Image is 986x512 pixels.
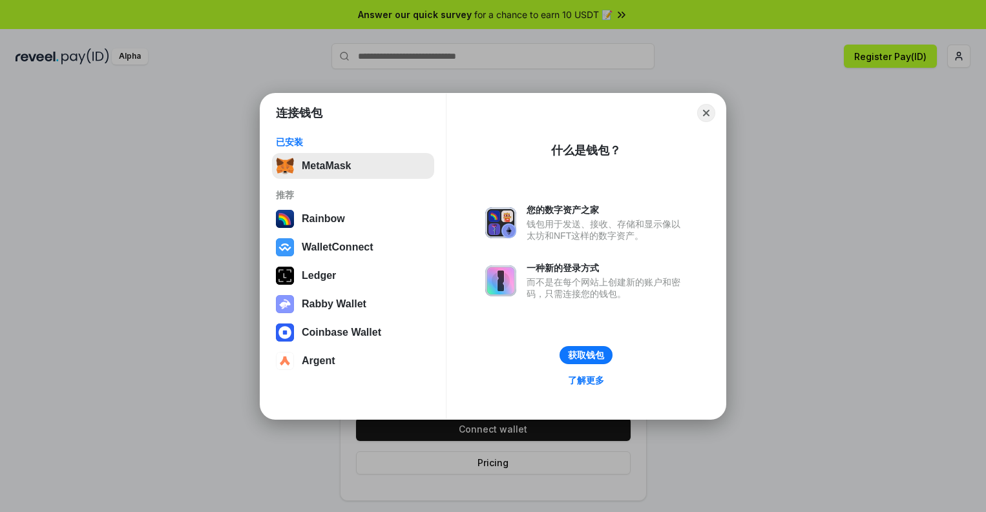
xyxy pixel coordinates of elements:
button: Coinbase Wallet [272,320,434,345]
button: Rabby Wallet [272,291,434,317]
div: WalletConnect [302,241,373,253]
div: Ledger [302,270,336,282]
div: Rainbow [302,213,345,225]
div: 什么是钱包？ [551,143,621,158]
div: 了解更多 [568,374,604,386]
img: svg+xml,%3Csvg%20xmlns%3D%22http%3A%2F%2Fwww.w3.org%2F2000%2Fsvg%22%20fill%3D%22none%22%20viewBox... [276,295,294,313]
button: Argent [272,348,434,374]
div: 获取钱包 [568,349,604,361]
button: Close [697,104,715,122]
img: svg+xml,%3Csvg%20xmlns%3D%22http%3A%2F%2Fwww.w3.org%2F2000%2Fsvg%22%20fill%3D%22none%22%20viewBox... [485,265,516,296]
div: Rabby Wallet [302,298,366,310]
div: 钱包用于发送、接收、存储和显示像以太坊和NFT这样的数字资产。 [527,218,687,241]
div: 您的数字资产之家 [527,204,687,216]
div: 而不是在每个网站上创建新的账户和密码，只需连接您的钱包。 [527,276,687,300]
div: 一种新的登录方式 [527,262,687,274]
img: svg+xml,%3Csvg%20width%3D%2228%22%20height%3D%2228%22%20viewBox%3D%220%200%2028%2028%22%20fill%3D... [276,238,294,256]
div: Coinbase Wallet [302,327,381,338]
img: svg+xml,%3Csvg%20width%3D%2228%22%20height%3D%2228%22%20viewBox%3D%220%200%2028%2028%22%20fill%3D... [276,323,294,342]
div: 已安装 [276,136,430,148]
div: 推荐 [276,189,430,201]
img: svg+xml,%3Csvg%20xmlns%3D%22http%3A%2F%2Fwww.w3.org%2F2000%2Fsvg%22%20fill%3D%22none%22%20viewBox... [485,207,516,238]
a: 了解更多 [560,372,612,389]
button: Ledger [272,263,434,289]
img: svg+xml,%3Csvg%20fill%3D%22none%22%20height%3D%2233%22%20viewBox%3D%220%200%2035%2033%22%20width%... [276,157,294,175]
img: svg+xml,%3Csvg%20width%3D%2228%22%20height%3D%2228%22%20viewBox%3D%220%200%2028%2028%22%20fill%3D... [276,352,294,370]
img: svg+xml,%3Csvg%20xmlns%3D%22http%3A%2F%2Fwww.w3.org%2F2000%2Fsvg%22%20width%3D%2228%22%20height%3... [276,267,294,285]
img: svg+xml,%3Csvg%20width%3D%22120%22%20height%3D%22120%22%20viewBox%3D%220%200%20120%20120%22%20fil... [276,210,294,228]
button: MetaMask [272,153,434,179]
div: MetaMask [302,160,351,172]
button: WalletConnect [272,234,434,260]
h1: 连接钱包 [276,105,322,121]
div: Argent [302,355,335,367]
button: Rainbow [272,206,434,232]
button: 获取钱包 [560,346,613,364]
